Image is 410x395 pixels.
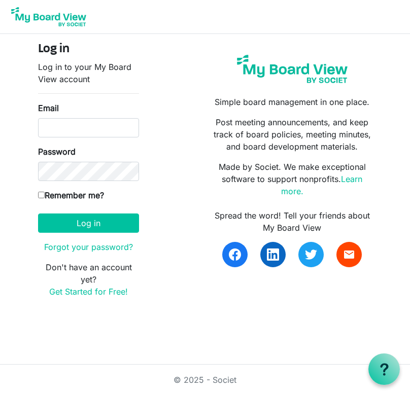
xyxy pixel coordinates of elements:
[336,242,362,267] a: email
[213,209,372,234] div: Spread the word! Tell your friends about My Board View
[44,242,133,252] a: Forgot your password?
[213,116,372,153] p: Post meeting announcements, and keep track of board policies, meeting minutes, and board developm...
[38,42,139,57] h4: Log in
[38,189,104,201] label: Remember me?
[232,50,352,88] img: my-board-view-societ.svg
[38,192,45,198] input: Remember me?
[213,161,372,197] p: Made by Societ. We make exceptional software to support nonprofits.
[305,248,317,261] img: twitter.svg
[49,286,128,297] a: Get Started for Free!
[38,102,59,114] label: Email
[38,146,76,158] label: Password
[267,248,279,261] img: linkedin.svg
[38,261,139,298] p: Don't have an account yet?
[8,4,89,29] img: My Board View Logo
[38,213,139,233] button: Log in
[281,174,363,196] a: Learn more.
[213,96,372,108] p: Simple board management in one place.
[38,61,139,85] p: Log in to your My Board View account
[343,248,355,261] span: email
[174,375,236,385] a: © 2025 - Societ
[229,248,241,261] img: facebook.svg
